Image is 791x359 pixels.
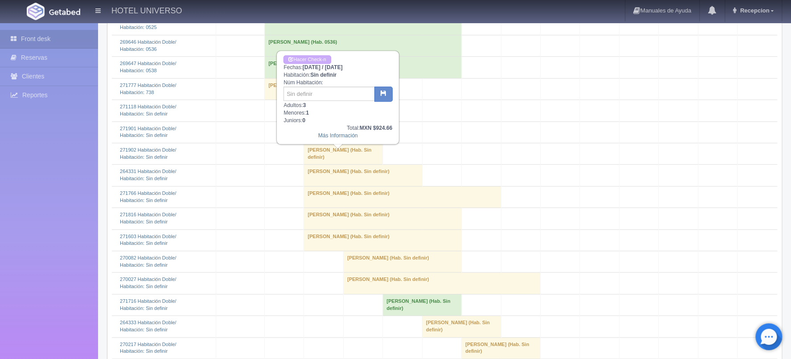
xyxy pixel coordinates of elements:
[310,72,336,78] b: Sin definir
[283,55,331,64] a: Hacer Check-in
[265,13,462,35] td: [PERSON_NAME] (Hab. 0525)
[120,212,176,224] a: 271816 Habitación Doble/Habitación: Sin definir
[318,132,358,139] a: Más Información
[360,125,392,131] b: MXN $924.66
[344,272,541,294] td: [PERSON_NAME] (Hab. Sin definir)
[302,117,305,124] b: 0
[283,87,375,101] input: Sin definir
[303,102,306,108] b: 3
[120,276,176,289] a: 270027 Habitación Doble/Habitación: Sin definir
[304,208,462,229] td: [PERSON_NAME] (Hab. Sin definir)
[304,229,462,251] td: [PERSON_NAME] (Hab. Sin definir)
[49,8,80,15] img: Getabed
[111,4,182,16] h4: HOTEL UNIVERSO
[304,186,501,207] td: [PERSON_NAME] (Hab. Sin definir)
[120,39,176,52] a: 269646 Habitación Doble/Habitación: 0536
[265,35,462,57] td: [PERSON_NAME] (Hab. 0536)
[303,64,343,70] b: [DATE] / [DATE]
[265,57,462,78] td: [PERSON_NAME] (Hab. 0538)
[120,147,176,160] a: 271902 Habitación Doble/Habitación: Sin definir
[304,165,422,186] td: [PERSON_NAME] (Hab. Sin definir)
[304,143,383,165] td: [PERSON_NAME] (Hab. Sin definir)
[120,83,176,95] a: 271777 Habitación Doble/Habitación: 738
[277,51,398,144] div: Fechas: Habitación: Núm Habitación: Adultos: Menores: Juniors:
[120,104,176,116] a: 271118 Habitación Doble/Habitación: Sin definir
[383,294,462,315] td: [PERSON_NAME] (Hab. Sin definir)
[120,298,176,311] a: 271716 Habitación Doble/Habitación: Sin definir
[306,110,309,116] b: 1
[120,169,176,181] a: 264331 Habitación Doble/Habitación: Sin definir
[422,316,501,337] td: [PERSON_NAME] (Hab. Sin definir)
[344,251,462,272] td: [PERSON_NAME] (Hab. Sin definir)
[120,234,176,246] a: 271603 Habitación Doble/Habitación: Sin definir
[120,126,176,138] a: 271901 Habitación Doble/Habitación: Sin definir
[120,190,176,203] a: 271766 Habitación Doble/Habitación: Sin definir
[462,337,541,359] td: [PERSON_NAME] (Hab. Sin definir)
[27,3,45,20] img: Getabed
[120,61,176,73] a: 269647 Habitación Doble/Habitación: 0538
[120,255,176,268] a: 270082 Habitación Doble/Habitación: Sin definir
[120,320,176,332] a: 264333 Habitación Doble/Habitación: Sin definir
[265,78,383,99] td: [PERSON_NAME] (Hab. 738)
[120,342,176,354] a: 270217 Habitación Doble/Habitación: Sin definir
[738,7,770,14] span: Recepcion
[283,124,392,132] div: Total:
